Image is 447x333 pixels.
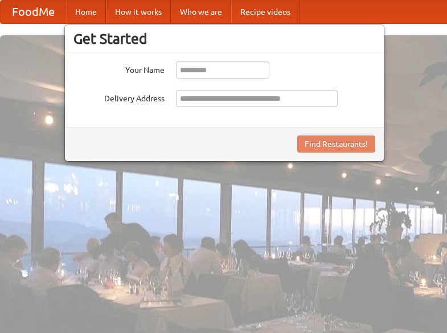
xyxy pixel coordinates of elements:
[1,1,66,23] a: FoodMe
[66,1,106,23] a: Home
[73,61,165,76] label: Your Name
[73,90,165,104] label: Delivery Address
[106,1,171,23] a: How it works
[231,1,300,23] a: Recipe videos
[297,135,375,153] button: Find Restaurants!
[73,30,375,47] h3: Get Started
[171,1,231,23] a: Who we are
